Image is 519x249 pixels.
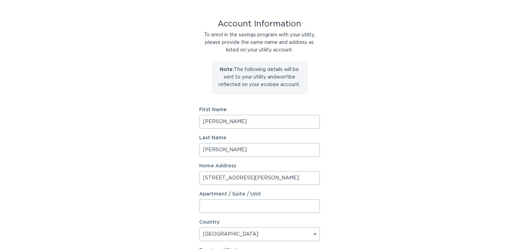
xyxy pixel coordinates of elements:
label: Country [200,220,220,225]
div: To enrol in the savings program with your utility, please provide the same name and address as li... [200,31,320,54]
label: Home Address [200,164,320,168]
label: First Name [200,107,320,112]
label: Apartment / Suite / Unit [200,192,320,197]
p: The following details will be sent to your utility and won't be reflected on your ecobee account. [217,66,303,88]
strong: Note: [220,67,234,72]
div: Account Information [200,20,320,28]
label: Last Name [200,135,320,140]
